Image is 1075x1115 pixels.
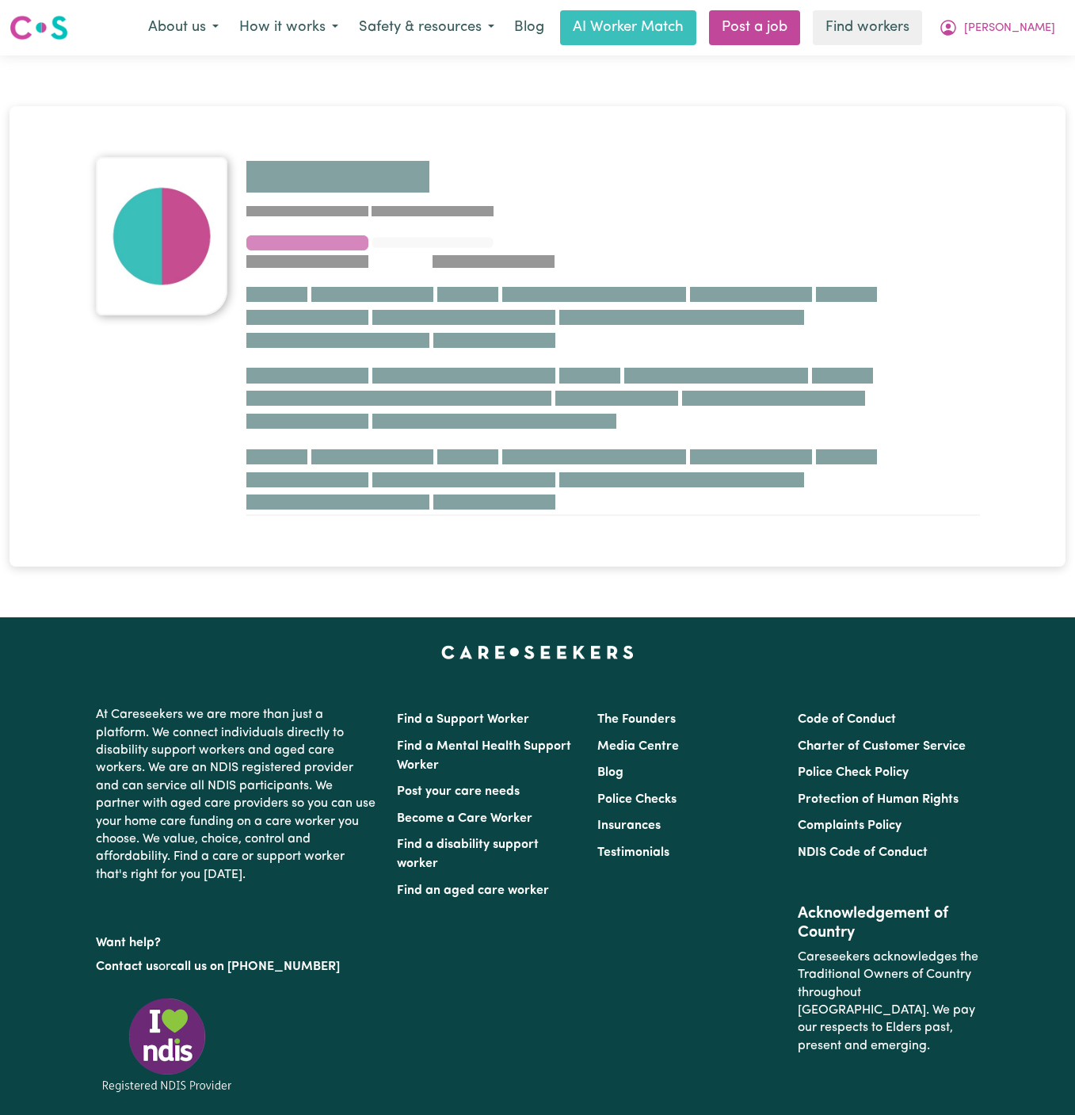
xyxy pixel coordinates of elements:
a: Protection of Human Rights [798,793,959,806]
p: Want help? [96,928,378,952]
a: Blog [597,766,623,779]
a: Become a Care Worker [397,812,532,825]
a: Insurances [597,819,661,832]
p: At Careseekers we are more than just a platform. We connect individuals directly to disability su... [96,700,378,890]
img: Registered NDIS provider [96,995,238,1094]
a: Find a Support Worker [397,713,529,726]
a: Find an aged care worker [397,884,549,897]
span: [PERSON_NAME] [964,20,1055,37]
a: Charter of Customer Service [798,740,966,753]
a: AI Worker Match [560,10,696,45]
img: Careseekers logo [10,13,68,42]
a: Complaints Policy [798,819,902,832]
p: Careseekers acknowledges the Traditional Owners of Country throughout [GEOGRAPHIC_DATA]. We pay o... [798,942,979,1061]
button: My Account [928,11,1065,44]
a: Find a Mental Health Support Worker [397,740,571,772]
a: NDIS Code of Conduct [798,846,928,859]
a: Police Check Policy [798,766,909,779]
button: Safety & resources [349,11,505,44]
a: Testimonials [597,846,669,859]
a: Media Centre [597,740,679,753]
a: Careseekers logo [10,10,68,46]
a: Blog [505,10,554,45]
a: call us on [PHONE_NUMBER] [170,960,340,973]
button: How it works [229,11,349,44]
a: Careseekers home page [441,646,634,659]
a: Post a job [709,10,800,45]
a: Find workers [813,10,922,45]
a: Police Checks [597,793,677,806]
a: Find a disability support worker [397,838,539,870]
a: The Founders [597,713,676,726]
a: Post your care needs [397,785,520,798]
p: or [96,952,378,982]
a: Contact us [96,960,158,973]
button: About us [138,11,229,44]
a: Code of Conduct [798,713,896,726]
h2: Acknowledgement of Country [798,904,979,942]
